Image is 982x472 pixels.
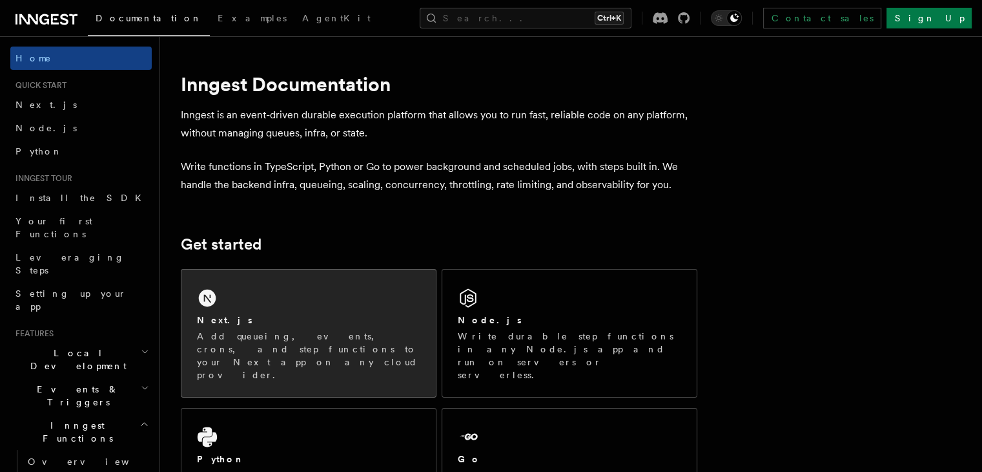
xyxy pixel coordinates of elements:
[442,269,697,398] a: Node.jsWrite durable step functions in any Node.js app and run on servers or serverless.
[302,13,371,23] span: AgentKit
[15,123,77,133] span: Node.js
[458,453,481,466] h2: Go
[181,235,261,253] a: Get started
[10,116,152,140] a: Node.js
[15,252,125,275] span: Leveraging Steps
[88,4,210,36] a: Documentation
[10,140,152,163] a: Python
[420,8,631,28] button: Search...Ctrl+K
[15,288,127,312] span: Setting up your app
[10,93,152,116] a: Next.js
[15,193,149,203] span: Install the SDK
[181,158,697,194] p: Write functions in TypeScript, Python or Go to power background and scheduled jobs, with steps bu...
[10,186,152,209] a: Install the SDK
[15,52,52,65] span: Home
[181,72,697,96] h1: Inngest Documentation
[15,100,77,110] span: Next.js
[458,314,522,327] h2: Node.js
[10,209,152,246] a: Your first Functions
[10,246,152,282] a: Leveraging Steps
[458,330,681,381] p: Write durable step functions in any Node.js app and run on servers or serverless.
[197,330,420,381] p: Add queueing, events, crons, and step functions to your Next app on any cloud provider.
[96,13,202,23] span: Documentation
[886,8,972,28] a: Sign Up
[28,456,161,467] span: Overview
[10,47,152,70] a: Home
[210,4,294,35] a: Examples
[10,378,152,414] button: Events & Triggers
[294,4,378,35] a: AgentKit
[15,146,63,156] span: Python
[15,216,92,239] span: Your first Functions
[595,12,624,25] kbd: Ctrl+K
[763,8,881,28] a: Contact sales
[10,414,152,450] button: Inngest Functions
[711,10,742,26] button: Toggle dark mode
[10,80,66,91] span: Quick start
[197,453,245,466] h2: Python
[10,282,152,318] a: Setting up your app
[10,383,141,409] span: Events & Triggers
[10,419,139,445] span: Inngest Functions
[218,13,287,23] span: Examples
[197,314,252,327] h2: Next.js
[10,341,152,378] button: Local Development
[10,173,72,184] span: Inngest tour
[10,328,54,339] span: Features
[181,106,697,142] p: Inngest is an event-driven durable execution platform that allows you to run fast, reliable code ...
[10,347,141,372] span: Local Development
[181,269,436,398] a: Next.jsAdd queueing, events, crons, and step functions to your Next app on any cloud provider.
